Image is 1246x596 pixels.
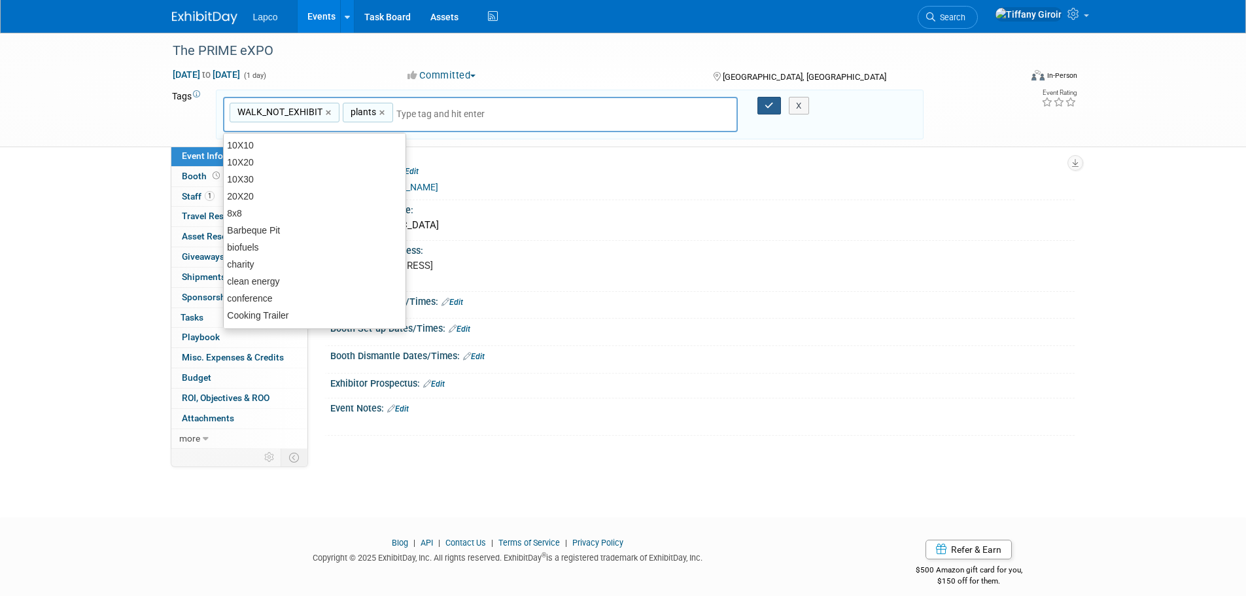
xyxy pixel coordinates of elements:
span: more [179,433,200,444]
span: Giveaways [182,251,224,262]
span: WALK_NOT_EXHIBIT [235,105,322,118]
a: Sponsorships [171,288,307,307]
span: Booth [182,171,222,181]
div: Event Venue Address: [330,241,1075,257]
sup: ® [542,552,546,559]
div: 20X20 [224,188,406,205]
a: Contact Us [445,538,486,548]
div: Copyright © 2025 ExhibitDay, Inc. All rights reserved. ExhibitDay is a registered trademark of Ex... [172,549,844,564]
a: ROI, Objectives & ROO [171,389,307,408]
span: Misc. Expenses & Credits [182,352,284,362]
td: Personalize Event Tab Strip [258,449,281,466]
a: Asset Reservations [171,227,307,247]
a: Misc. Expenses & Credits [171,348,307,368]
div: In-Person [1047,71,1077,80]
span: Event Information [182,150,255,161]
span: Travel Reservations [182,211,262,221]
span: plants [348,105,376,118]
div: Exhibitor Prospectus: [330,374,1075,391]
span: Tasks [181,312,203,323]
a: Edit [397,167,419,176]
div: 10X20 [224,154,406,171]
a: Search [918,6,978,29]
span: Lapco [253,12,278,22]
span: Booth not reserved yet [210,171,222,181]
div: Booth Set-up Dates/Times: [330,319,1075,336]
span: Search [935,12,965,22]
span: Shipments [182,272,226,282]
span: Attachments [182,413,234,423]
div: [GEOGRAPHIC_DATA] [340,215,1065,236]
a: Staff1 [171,187,307,207]
span: (1 day) [243,71,266,80]
a: Shipments [171,268,307,287]
div: clean energy [224,273,406,290]
td: Toggle Event Tabs [281,449,307,466]
a: Edit [463,352,485,361]
a: Blog [392,538,408,548]
a: Edit [387,404,409,413]
a: Playbook [171,328,307,347]
a: Booth [171,167,307,186]
div: Event Format [943,68,1078,88]
div: Exhibit Hall Dates/Times: [330,292,1075,309]
span: | [488,538,496,548]
img: Format-Inperson.png [1031,70,1045,80]
a: Edit [423,379,445,389]
span: [DATE] [DATE] [172,69,241,80]
img: Tiffany Giroir [995,7,1062,22]
span: Sponsorships [182,292,238,302]
div: The PRIME eXPO [168,39,1001,63]
span: Budget [182,372,211,383]
a: Tasks [171,308,307,328]
a: × [379,105,388,120]
a: Event Information [171,147,307,166]
span: ROI, Objectives & ROO [182,393,269,403]
div: 8x8 [224,205,406,222]
a: Privacy Policy [572,538,623,548]
span: | [435,538,443,548]
span: Staff [182,191,215,202]
input: Type tag and hit enter [396,107,580,120]
div: Event Website: [330,161,1075,178]
button: Committed [403,69,481,82]
span: Playbook [182,332,220,342]
a: API [421,538,433,548]
button: X [789,97,809,115]
a: Giveaways [171,247,307,267]
div: Cooking Trailer [224,307,406,324]
div: Event Rating [1041,90,1077,96]
div: 10X30 [224,171,406,188]
div: Customer Event [224,324,406,341]
span: | [562,538,570,548]
span: | [410,538,419,548]
div: charity [224,256,406,273]
div: Event Notes: [330,398,1075,415]
img: ExhibitDay [172,11,237,24]
a: Travel Reservations [171,207,307,226]
div: Barbeque Pit [224,222,406,239]
div: 10X10 [224,137,406,154]
div: $500 Amazon gift card for you, [863,556,1075,586]
div: $150 off for them. [863,576,1075,587]
div: conference [224,290,406,307]
span: to [200,69,213,80]
a: more [171,429,307,449]
a: Terms of Service [498,538,560,548]
div: Event Venue Name: [330,200,1075,217]
a: Edit [441,298,463,307]
a: Refer & Earn [926,540,1012,559]
a: Edit [449,324,470,334]
div: Booth Dismantle Dates/Times: [330,346,1075,363]
span: 1 [205,191,215,201]
span: [GEOGRAPHIC_DATA], [GEOGRAPHIC_DATA] [723,72,886,82]
a: × [326,105,334,120]
a: Attachments [171,409,307,429]
a: Budget [171,368,307,388]
td: Tags [172,90,204,140]
div: biofuels [224,239,406,256]
span: Asset Reservations [182,231,260,241]
pre: [STREET_ADDRESS] [345,260,626,272]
